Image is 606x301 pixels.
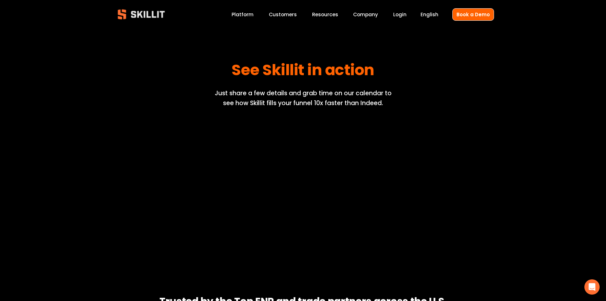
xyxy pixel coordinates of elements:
[269,10,297,19] a: Customers
[353,10,378,19] a: Company
[312,11,338,18] span: Resources
[232,58,374,84] strong: See Skillit in action
[112,5,170,24] img: Skillit
[421,10,438,19] div: language picker
[160,72,446,244] iframe: Demo Request Form
[208,89,397,108] p: Just share a few details and grab time on our calendar to see how Skillit fills your funnel 10x f...
[232,10,254,19] a: Platform
[584,279,600,295] div: Open Intercom Messenger
[312,10,338,19] a: folder dropdown
[393,10,407,19] a: Login
[421,11,438,18] span: English
[452,8,494,21] a: Book a Demo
